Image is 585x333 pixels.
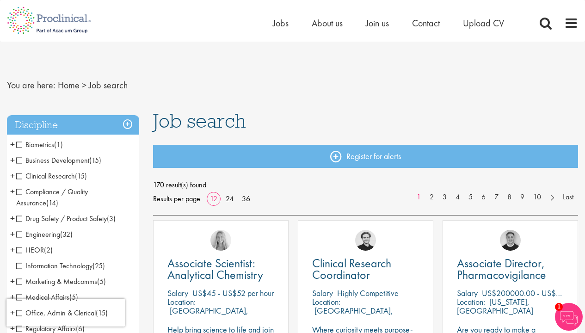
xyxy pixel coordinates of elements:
span: Location: [312,296,340,307]
span: + [10,211,15,225]
a: About us [312,17,343,29]
a: 3 [438,192,451,203]
span: (15) [75,171,87,181]
span: Engineering [16,229,60,239]
span: (15) [89,155,101,165]
span: Marketing & Medcomms [16,277,97,286]
span: Location: [457,296,485,307]
span: Medical Affairs [16,292,69,302]
span: Business Development [16,155,101,165]
span: Drug Safety / Product Safety [16,214,116,223]
span: (5) [69,292,78,302]
p: US$45 - US$52 per hour [192,288,274,298]
span: Business Development [16,155,89,165]
span: Marketing & Medcomms [16,277,106,286]
a: 4 [451,192,464,203]
a: 24 [222,194,237,203]
a: Jobs [273,17,289,29]
span: Salary [312,288,333,298]
img: Chatbot [555,303,583,331]
span: (25) [92,261,105,271]
span: + [10,290,15,304]
a: 7 [490,192,503,203]
span: Location: [167,296,196,307]
span: + [10,243,15,257]
span: HEOR [16,245,44,255]
a: 9 [516,192,529,203]
span: (32) [60,229,73,239]
p: [GEOGRAPHIC_DATA], [GEOGRAPHIC_DATA] [167,305,248,325]
p: Highly Competitive [337,288,399,298]
span: Associate Scientist: Analytical Chemistry [167,255,263,283]
span: 1 [555,303,563,311]
img: Bo Forsen [500,230,521,251]
a: 36 [239,194,253,203]
span: Drug Safety / Product Safety [16,214,107,223]
a: Register for alerts [153,145,578,168]
span: + [10,227,15,241]
span: + [10,153,15,167]
a: 2 [425,192,438,203]
span: (1) [54,140,63,149]
a: Associate Scientist: Analytical Chemistry [167,258,274,281]
a: Last [558,192,578,203]
a: 6 [477,192,490,203]
a: Associate Director, Pharmacovigilance [457,258,564,281]
span: Information Technology [16,261,92,271]
span: + [10,137,15,151]
span: Engineering [16,229,73,239]
span: 170 result(s) found [153,178,578,192]
a: Contact [412,17,440,29]
span: (5) [97,277,106,286]
a: 10 [529,192,546,203]
a: 8 [503,192,516,203]
span: Clinical Research [16,171,75,181]
a: Clinical Research Coordinator [312,258,419,281]
a: Upload CV [463,17,504,29]
span: + [10,274,15,288]
span: > [82,79,86,91]
span: (3) [107,214,116,223]
span: + [10,185,15,198]
span: Biometrics [16,140,54,149]
span: Clinical Research [16,171,87,181]
span: Results per page [153,192,200,206]
p: [GEOGRAPHIC_DATA], [GEOGRAPHIC_DATA] [312,305,393,325]
span: Compliance / Quality Assurance [16,187,88,208]
span: You are here: [7,79,55,91]
span: Job search [153,108,246,133]
span: Salary [167,288,188,298]
span: Information Technology [16,261,105,271]
a: 12 [207,194,221,203]
p: [US_STATE], [GEOGRAPHIC_DATA] [457,296,533,316]
span: Salary [457,288,478,298]
h3: Discipline [7,115,139,135]
span: Clinical Research Coordinator [312,255,391,283]
span: + [10,169,15,183]
a: breadcrumb link [58,79,80,91]
span: (2) [44,245,53,255]
img: Shannon Briggs [210,230,231,251]
span: Job search [89,79,128,91]
a: Join us [366,17,389,29]
span: HEOR [16,245,53,255]
span: Biometrics [16,140,63,149]
a: 5 [464,192,477,203]
span: (14) [46,198,58,208]
span: Associate Director, Pharmacovigilance [457,255,546,283]
img: Nico Kohlwes [355,230,376,251]
a: 1 [412,192,425,203]
span: Medical Affairs [16,292,78,302]
iframe: reCAPTCHA [6,299,125,327]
